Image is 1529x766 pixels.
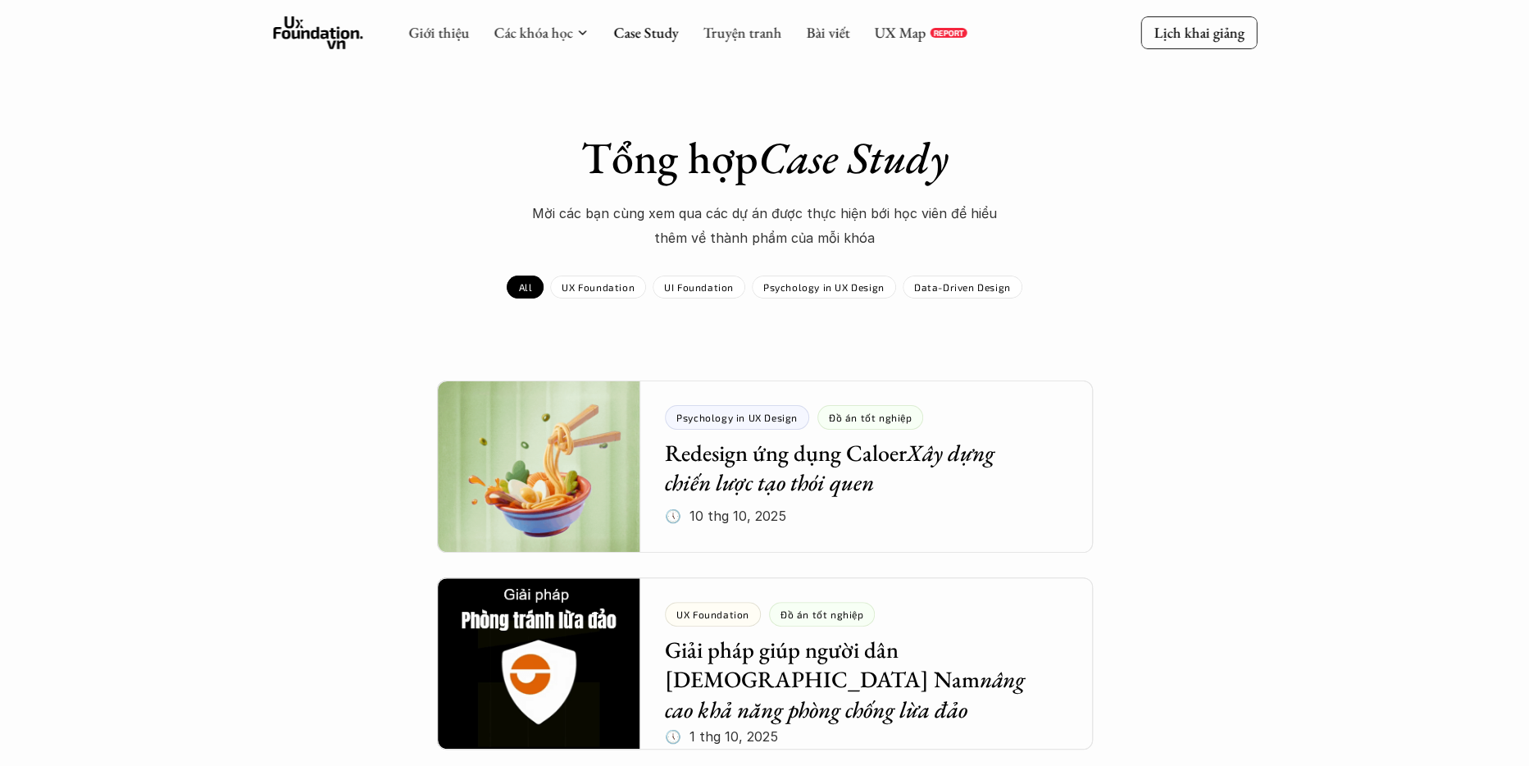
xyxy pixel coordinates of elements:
[518,281,532,293] p: All
[933,28,963,38] p: REPORT
[752,276,896,299] a: Psychology in UX Design
[408,23,469,42] a: Giới thiệu
[903,276,1022,299] a: Data-Driven Design
[874,23,926,42] a: UX Map
[1140,16,1257,48] a: Lịch khai giảng
[703,23,781,42] a: Truyện tranh
[519,201,1011,251] p: Mời các bạn cùng xem qua các dự án được thực hiện bới học viên để hiểu thêm về thành phẩm của mỗi...
[758,129,949,186] em: Case Study
[763,281,885,293] p: Psychology in UX Design
[806,23,849,42] a: Bài viết
[1154,23,1244,42] p: Lịch khai giảng
[562,281,635,293] p: UX Foundation
[653,276,745,299] a: UI Foundation
[613,23,678,42] a: Case Study
[550,276,646,299] a: UX Foundation
[914,281,1011,293] p: Data-Driven Design
[437,381,1093,553] a: Psychology in UX DesignĐồ án tốt nghiệpRedesign ứng dụng CaloerXây dựng chiến lược tạo thói quen🕔...
[478,131,1052,185] h1: Tổng hợp
[494,23,572,42] a: Các khóa học
[664,281,734,293] p: UI Foundation
[437,577,1093,750] a: UX FoundationĐồ án tốt nghiệpGiải pháp giúp người dân [DEMOGRAPHIC_DATA] Namnâng cao khả năng phò...
[930,28,967,38] a: REPORT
